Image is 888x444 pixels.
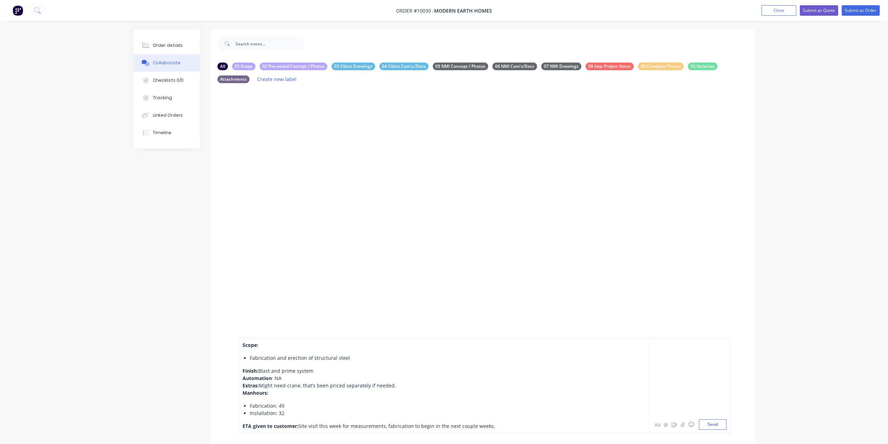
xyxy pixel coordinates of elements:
[242,342,258,348] span: Scope:
[153,60,180,66] div: Collaborate
[153,95,172,101] div: Tracking
[654,420,662,429] button: Aa
[434,7,492,14] span: Modern Earth Homes
[242,375,272,381] span: Automation
[699,419,726,430] button: Send
[688,63,717,70] div: 10 Variation
[842,5,880,16] button: Submit as Order
[153,130,171,136] div: Timeline
[250,402,284,409] span: Fabrication: 49
[153,77,184,83] div: Checklists 0/0
[242,390,268,396] span: Manhours:
[259,382,396,389] span: Might need crane, that’s been priced separately if needed.
[298,423,495,429] span: Site visit this week for measurements, fabrication to begin in the next couple weeks,
[134,89,200,107] button: Tracking
[254,74,300,84] button: Create new label
[638,63,684,70] div: 09 Complete Photos
[236,37,305,51] input: Search notes...
[134,107,200,124] button: Linked Orders
[331,63,375,70] div: 03 Client Drawings
[585,63,634,70] div: 08 Imp. Project Notes
[379,63,428,70] div: 04 Client Com's./Docs
[492,63,537,70] div: 06 NMI Com's/Docs
[242,382,259,389] span: Extras:
[153,42,182,49] div: Order details
[761,5,796,16] button: Close
[662,420,670,429] button: @
[217,63,228,70] div: All
[250,410,284,416] span: Installation: 32
[396,7,434,14] span: Order #10030 -
[242,367,258,374] span: Finish:
[433,63,488,70] div: 05 NMI Concept / Photos
[134,72,200,89] button: Checklists 0/0
[134,37,200,54] button: Order details
[272,375,282,381] span: : NA
[541,63,581,70] div: 07 NMI Drawings
[153,112,183,118] div: Linked Orders
[250,355,350,361] span: Fabrication and erection of structural steel
[134,124,200,141] button: Timeline
[258,367,313,374] span: Blast and prime system
[800,5,838,16] button: Submit as Quote
[260,63,327,70] div: 02 Pre-award Concept / Photos
[134,54,200,72] button: Collaborate
[242,423,298,429] span: ETA given to customer:
[217,75,249,83] div: Attachments
[687,420,695,429] button: ☺
[232,63,255,70] div: 01 Scope
[13,5,23,16] img: Factory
